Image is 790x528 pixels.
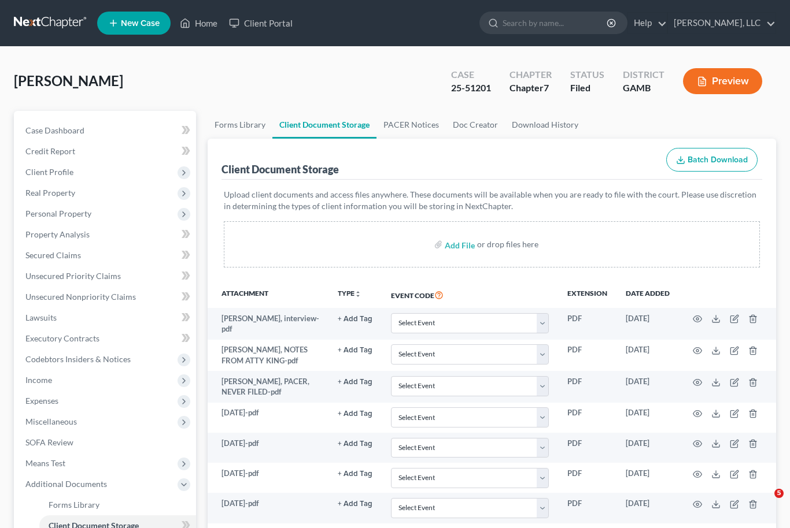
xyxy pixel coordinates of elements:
[382,281,558,308] th: Event Code
[208,281,328,308] th: Attachment
[174,13,223,34] a: Home
[25,229,90,239] span: Property Analysis
[224,189,761,212] p: Upload client documents and access files anywhere. These documents will be available when you are...
[121,19,160,28] span: New Case
[558,340,617,371] td: PDF
[25,458,65,468] span: Means Test
[25,333,99,343] span: Executory Contracts
[25,167,73,177] span: Client Profile
[338,410,372,418] button: + Add Tag
[208,111,272,139] a: Forms Library
[505,111,585,139] a: Download History
[666,148,758,172] button: Batch Download
[558,403,617,433] td: PDF
[503,12,608,34] input: Search by name...
[338,498,372,509] a: + Add Tag
[16,245,196,266] a: Secured Claims
[617,340,679,371] td: [DATE]
[223,13,298,34] a: Client Portal
[25,292,136,302] span: Unsecured Nonpriority Claims
[617,371,679,403] td: [DATE]
[376,111,446,139] a: PACER Notices
[14,72,123,89] span: [PERSON_NAME]
[16,266,196,287] a: Unsecured Priority Claims
[25,125,84,135] span: Case Dashboard
[558,281,617,308] th: Extension
[222,162,339,176] div: Client Document Storage
[208,403,328,433] td: [DATE]-pdf
[272,111,376,139] a: Client Document Storage
[617,493,679,523] td: [DATE]
[16,328,196,349] a: Executory Contracts
[25,354,131,364] span: Codebtors Insiders & Notices
[25,479,107,489] span: Additional Documents
[617,308,679,340] td: [DATE]
[25,250,81,260] span: Secured Claims
[451,81,491,95] div: 25-51201
[208,371,328,403] td: [PERSON_NAME], PACER, NEVER FILED-pdf
[25,209,91,218] span: Personal Property
[25,271,121,281] span: Unsecured Priority Claims
[208,493,328,523] td: [DATE]-pdf
[617,281,679,308] th: Date added
[338,313,372,324] a: + Add Tag
[668,13,776,34] a: [PERSON_NAME], LLC
[617,433,679,463] td: [DATE]
[25,146,75,156] span: Credit Report
[208,463,328,493] td: [DATE]-pdf
[451,68,491,81] div: Case
[446,111,505,139] a: Doc Creator
[25,313,57,322] span: Lawsuits
[683,68,762,94] button: Preview
[39,494,196,515] a: Forms Library
[623,81,665,95] div: GAMB
[558,463,617,493] td: PDF
[338,468,372,479] a: + Add Tag
[544,82,549,93] span: 7
[510,68,552,81] div: Chapter
[570,81,604,95] div: Filed
[16,224,196,245] a: Property Analysis
[16,120,196,141] a: Case Dashboard
[570,68,604,81] div: Status
[558,433,617,463] td: PDF
[338,500,372,508] button: + Add Tag
[558,308,617,340] td: PDF
[617,463,679,493] td: [DATE]
[16,141,196,162] a: Credit Report
[338,407,372,418] a: + Add Tag
[338,376,372,387] a: + Add Tag
[208,340,328,371] td: [PERSON_NAME], NOTES FROM ATTY KING-pdf
[338,440,372,448] button: + Add Tag
[558,493,617,523] td: PDF
[25,375,52,385] span: Income
[25,396,58,406] span: Expenses
[338,344,372,355] a: + Add Tag
[208,308,328,340] td: [PERSON_NAME], interview-pdf
[338,378,372,386] button: + Add Tag
[558,371,617,403] td: PDF
[338,290,361,298] button: TYPEunfold_more
[477,239,538,250] div: or drop files here
[688,155,748,165] span: Batch Download
[617,403,679,433] td: [DATE]
[338,315,372,323] button: + Add Tag
[49,500,99,510] span: Forms Library
[510,81,552,95] div: Chapter
[774,489,784,498] span: 5
[751,489,778,516] iframe: Intercom live chat
[623,68,665,81] div: District
[338,347,372,354] button: + Add Tag
[208,433,328,463] td: [DATE]-pdf
[355,291,361,298] i: unfold_more
[25,437,73,447] span: SOFA Review
[16,307,196,328] a: Lawsuits
[338,438,372,449] a: + Add Tag
[25,417,77,426] span: Miscellaneous
[628,13,667,34] a: Help
[25,188,75,198] span: Real Property
[338,470,372,478] button: + Add Tag
[16,287,196,307] a: Unsecured Nonpriority Claims
[16,432,196,453] a: SOFA Review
